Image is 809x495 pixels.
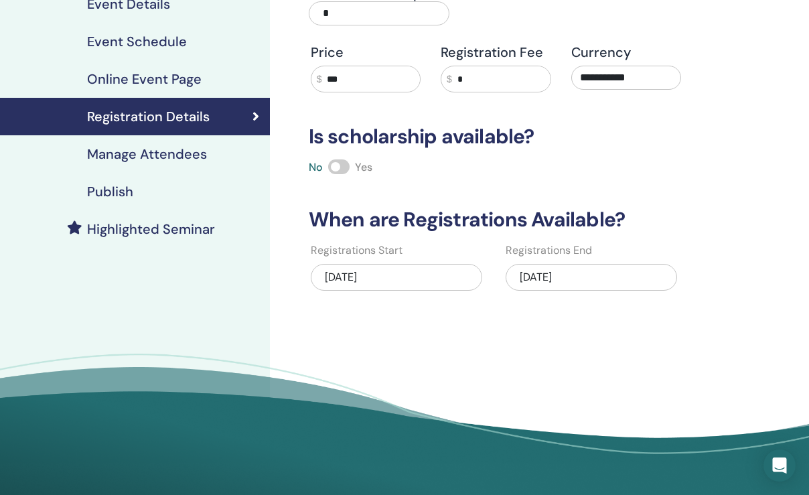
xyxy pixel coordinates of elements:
[301,125,691,149] h3: Is scholarship available?
[311,264,482,291] div: [DATE]
[87,221,215,237] h4: Highlighted Seminar
[311,44,421,60] h4: Price
[311,242,402,259] label: Registrations Start
[355,160,372,174] span: Yes
[506,264,677,291] div: [DATE]
[317,72,322,86] span: $
[87,184,133,200] h4: Publish
[87,109,210,125] h4: Registration Details
[447,72,452,86] span: $
[571,44,681,60] h4: Currency
[87,33,187,50] h4: Event Schedule
[506,242,592,259] label: Registrations End
[309,160,323,174] span: No
[763,449,796,482] div: Open Intercom Messenger
[301,208,691,232] h3: When are Registrations Available?
[87,71,202,87] h4: Online Event Page
[441,44,550,60] h4: Registration Fee
[309,1,449,25] input: Maximum Participants
[87,146,207,162] h4: Manage Attendees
